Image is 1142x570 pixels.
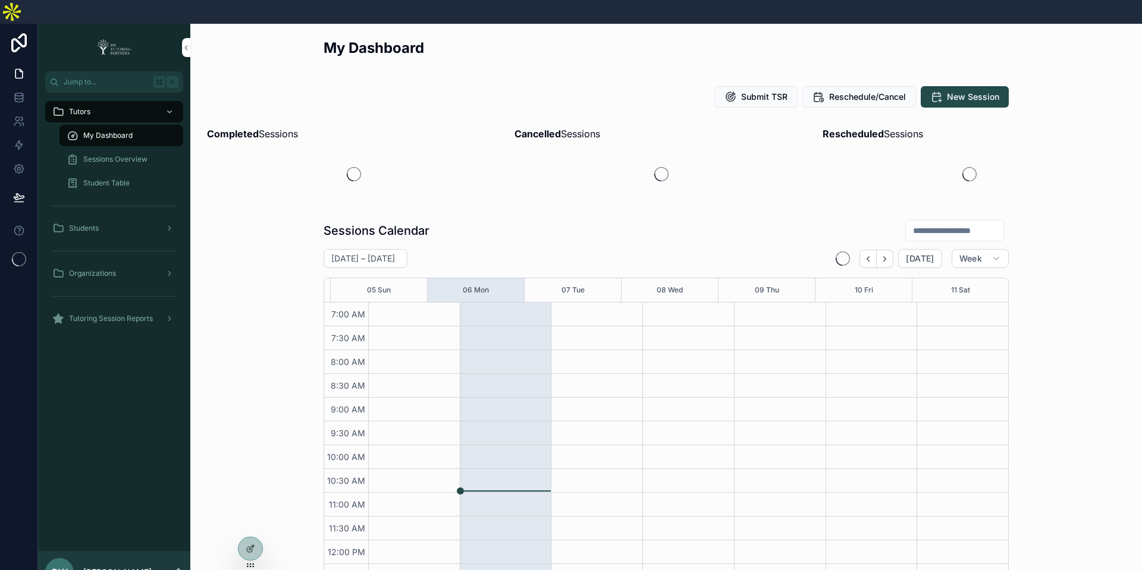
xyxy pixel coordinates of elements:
[168,77,177,87] span: K
[324,475,368,486] span: 10:30 AM
[64,77,149,87] span: Jump to...
[855,278,873,302] button: 10 Fri
[829,91,906,103] span: Reschedule/Cancel
[69,223,99,233] span: Students
[859,250,877,268] button: Back
[823,128,884,140] strong: Rescheduled
[328,404,368,414] span: 9:00 AM
[324,222,429,239] h1: Sessions Calendar
[83,178,130,188] span: Student Table
[959,253,982,264] span: Week
[921,86,1009,108] button: New Session
[898,249,942,268] button: [DATE]
[328,309,368,319] span: 7:00 AM
[331,253,395,264] h2: [DATE] – [DATE]
[952,249,1009,268] button: Week
[906,253,934,264] span: [DATE]
[755,278,779,302] button: 09 Thu
[45,218,183,239] a: Students
[69,269,116,278] span: Organizations
[326,499,368,509] span: 11:00 AM
[947,91,999,103] span: New Session
[951,278,970,302] button: 11 Sat
[514,127,600,141] span: Sessions
[328,357,368,367] span: 8:00 AM
[328,428,368,438] span: 9:30 AM
[59,125,183,146] a: My Dashboard
[823,127,923,141] span: Sessions
[324,38,424,58] h2: My Dashboard
[561,278,585,302] button: 07 Tue
[38,93,190,345] div: scrollable content
[207,127,298,141] span: Sessions
[328,380,368,391] span: 8:30 AM
[367,278,391,302] button: 05 Sun
[324,452,368,462] span: 10:00 AM
[741,91,788,103] span: Submit TSR
[714,86,798,108] button: Submit TSR
[59,172,183,194] a: Student Table
[83,131,133,140] span: My Dashboard
[877,250,893,268] button: Next
[463,278,489,302] button: 06 Mon
[328,333,368,343] span: 7:30 AM
[45,101,183,122] a: Tutors
[59,149,183,170] a: Sessions Overview
[326,523,368,533] span: 11:30 AM
[93,38,135,57] img: App logo
[69,107,90,116] span: Tutors
[514,128,561,140] strong: Cancelled
[325,547,368,557] span: 12:00 PM
[207,128,259,140] strong: Completed
[657,278,683,302] button: 08 Wed
[83,155,148,164] span: Sessions Overview
[802,86,916,108] button: Reschedule/Cancel
[45,71,183,93] button: Jump to...K
[45,263,183,284] a: Organizations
